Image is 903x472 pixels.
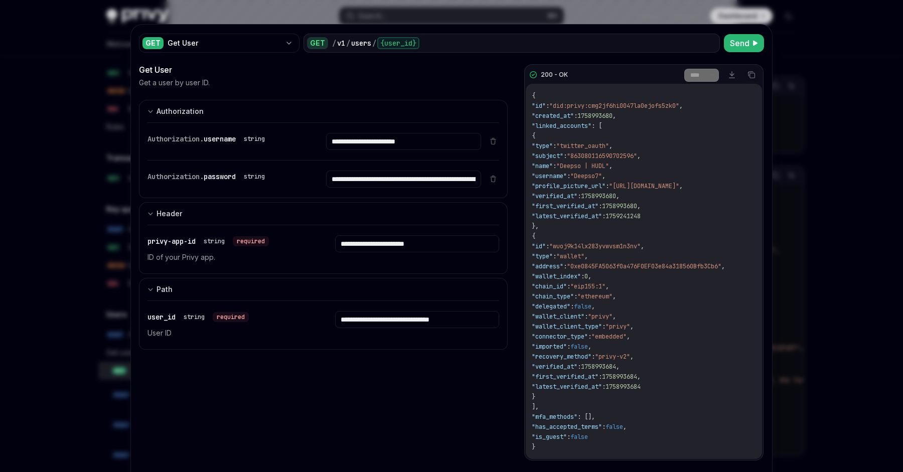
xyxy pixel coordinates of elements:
span: "type" [532,252,553,260]
span: : [553,252,556,260]
span: { [532,132,535,140]
span: , [606,282,609,290]
span: , [609,162,613,170]
span: false [570,433,588,441]
span: "wuoj9k14lx283yvwvsm1n3nv" [549,242,641,250]
span: { [532,232,535,240]
span: "latest_verified_at" [532,212,602,220]
span: "delegated" [532,302,570,310]
span: "eip155:1" [570,282,606,290]
span: , [637,202,641,210]
span: "id" [532,242,546,250]
input: Enter privy-app-id [335,235,499,252]
span: , [637,152,641,160]
span: false [570,343,588,351]
div: Authorization.password [147,171,269,183]
span: "chain_type" [532,292,574,300]
span: : [570,302,574,310]
span: "did:privy:cmg2jf6hi0047la0ejofs5zk0" [549,102,679,110]
div: users [351,38,371,48]
span: "863080116590702596" [567,152,637,160]
span: : [567,343,570,351]
span: 1758993684 [581,363,616,371]
div: Path [157,283,173,295]
span: : [602,423,606,431]
span: "0xe0845FA5063f0a476F0EF03e84a318560Bfb3Cb6" [567,262,721,270]
div: user_id [147,311,249,323]
span: false [606,423,623,431]
span: "created_at" [532,112,574,120]
span: , [613,312,616,321]
span: : [588,333,591,341]
span: "connector_type" [532,333,588,341]
span: "wallet" [556,252,584,260]
p: User ID [147,327,311,339]
span: "twitter_oauth" [556,142,609,150]
span: } [532,393,535,401]
span: , [630,353,634,361]
span: "wallet_client_type" [532,323,602,331]
span: : [602,323,606,331]
span: "Deepso | HUDL" [556,162,609,170]
span: "imported" [532,343,567,351]
span: "is_guest" [532,433,567,441]
span: "latest_verified_at" [532,383,602,391]
span: , [623,423,627,431]
button: Delete item [487,137,499,145]
span: : [], [577,413,595,421]
span: "wallet_client" [532,312,584,321]
span: : [563,262,567,270]
span: : [598,202,602,210]
span: , [588,343,591,351]
span: , [609,142,613,150]
span: Authorization. [147,172,204,181]
span: "privy-v2" [595,353,630,361]
div: required [213,312,249,322]
span: 0 [584,272,588,280]
span: "linked_accounts" [532,122,591,130]
div: / [332,38,336,48]
div: Get User [168,38,281,48]
span: username [204,134,236,143]
span: privy-app-id [147,237,196,246]
span: , [679,102,683,110]
span: Send [730,37,749,49]
span: , [679,182,683,190]
span: , [588,272,591,280]
span: "has_accepted_terms" [532,423,602,431]
span: : [606,182,609,190]
span: 1758993684 [602,373,637,381]
span: "id" [532,102,546,110]
span: "type" [532,142,553,150]
span: : [553,162,556,170]
span: } [532,443,535,451]
span: : [ [591,122,602,130]
span: "subject" [532,152,563,160]
div: privy-app-id [147,235,269,247]
span: false [574,302,591,310]
span: "[URL][DOMAIN_NAME]" [609,182,679,190]
span: : [581,272,584,280]
span: : [574,292,577,300]
div: GET [307,37,328,49]
span: : [567,172,570,180]
span: "privy" [588,312,613,321]
span: "embedded" [591,333,627,341]
span: ], [532,403,539,411]
span: "verified_at" [532,192,577,200]
input: Enter password [326,171,481,188]
span: , [627,333,630,341]
span: 1758993680 [581,192,616,200]
span: "first_verified_at" [532,202,598,210]
span: : [567,433,570,441]
p: ID of your Privy app. [147,251,311,263]
span: : [546,102,549,110]
span: "first_verified_at" [532,373,598,381]
span: , [616,363,620,371]
span: : [567,282,570,290]
span: 1758993680 [577,112,613,120]
div: / [372,38,376,48]
span: , [613,112,616,120]
div: Authorization.username [147,133,269,145]
span: : [546,242,549,250]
